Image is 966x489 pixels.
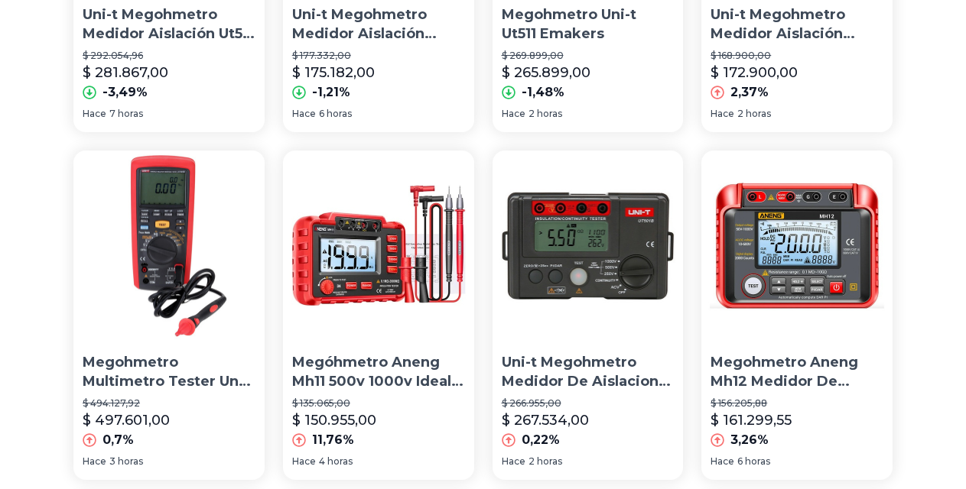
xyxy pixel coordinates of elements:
p: 3,26% [730,431,769,449]
p: Megohmetro Multimetro Tester Uni-t Ut505b Electro [83,353,255,391]
p: 0,22% [522,431,560,449]
img: Megohmetro Multimetro Tester Uni-t Ut505b Electro [73,151,265,342]
span: 3 horas [109,455,143,468]
p: 11,76% [312,431,354,449]
p: $ 175.182,00 [292,62,375,83]
span: Hace [83,108,106,120]
span: 2 horas [737,108,771,120]
span: 6 horas [319,108,352,120]
img: Uni-t Megohmetro Medidor De Aislacion Ut501b [493,151,684,342]
span: Hace [711,455,734,468]
p: $ 168.900,00 [711,50,883,62]
a: Megohmetro Multimetro Tester Uni-t Ut505b ElectroMegohmetro Multimetro Tester Uni-t Ut505b Electr... [73,151,265,480]
a: Megohmetro Aneng Mh12 Medidor De Transistores Lcd EuproMegohmetro Aneng Mh12 Medidor De Transisto... [701,151,893,480]
p: Megóhmetro Aneng Mh11 500v 1000v Ideal Electricista Eupro [292,353,465,391]
p: $ 497.601,00 [83,410,170,431]
span: Hace [711,108,734,120]
a: Uni-t Megohmetro Medidor De Aislacion Ut501bUni-t Megohmetro Medidor De Aislacion Ut501b$ 266.955... [493,151,684,480]
p: Megohmetro Aneng Mh12 Medidor De Transistores Lcd Eupro [711,353,883,391]
p: Uni-t Megohmetro Medidor Aislación Ut511 1000v [83,5,255,44]
p: $ 269.899,00 [502,50,675,62]
img: Megóhmetro Aneng Mh11 500v 1000v Ideal Electricista Eupro [283,151,474,342]
p: $ 265.899,00 [502,62,590,83]
p: 0,7% [102,431,134,449]
img: Megohmetro Aneng Mh12 Medidor De Transistores Lcd Eupro [701,151,893,342]
p: $ 161.299,55 [711,410,792,431]
p: $ 177.332,00 [292,50,465,62]
span: Hace [502,455,525,468]
span: 2 horas [529,108,562,120]
p: $ 292.054,96 [83,50,255,62]
p: $ 281.867,00 [83,62,168,83]
p: Uni-t Megohmetro Medidor Aislación Ut501a [711,5,883,44]
span: 4 horas [319,455,353,468]
p: -3,49% [102,83,148,102]
p: $ 267.534,00 [502,410,589,431]
p: $ 156.205,88 [711,397,883,410]
span: Hace [502,108,525,120]
span: Hace [292,108,316,120]
span: 2 horas [529,455,562,468]
p: Uni-t Megohmetro Medidor Aislación Ut501a [292,5,465,44]
a: Megóhmetro Aneng Mh11 500v 1000v Ideal Electricista EuproMegóhmetro Aneng Mh11 500v 1000v Ideal E... [283,151,474,480]
p: $ 135.065,00 [292,397,465,410]
span: Hace [292,455,316,468]
span: Hace [83,455,106,468]
span: 6 horas [737,455,770,468]
p: 2,37% [730,83,769,102]
p: $ 172.900,00 [711,62,798,83]
span: 7 horas [109,108,143,120]
p: $ 150.955,00 [292,410,376,431]
p: $ 494.127,92 [83,397,255,410]
p: Megohmetro Uni-t Ut511 Emakers [502,5,675,44]
p: Uni-t Megohmetro Medidor De Aislacion Ut501b [502,353,675,391]
p: -1,21% [312,83,350,102]
p: $ 266.955,00 [502,397,675,410]
p: -1,48% [522,83,564,102]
